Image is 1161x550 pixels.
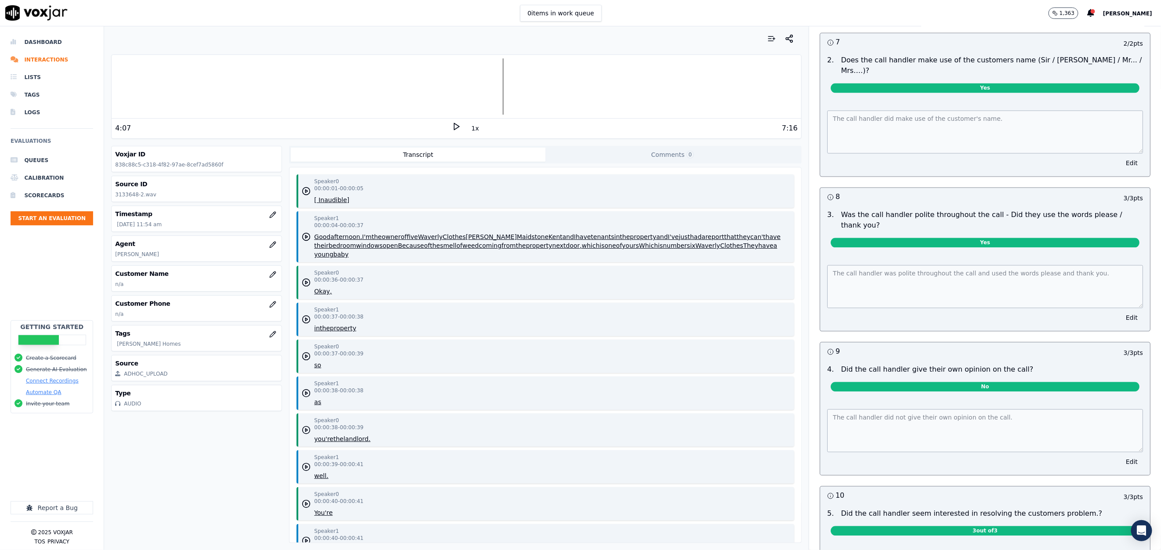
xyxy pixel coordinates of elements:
[1124,39,1143,48] p: 2 / 2 pts
[314,528,339,535] p: Speaker 1
[466,232,517,241] button: [PERSON_NAME]
[656,232,668,241] button: and
[574,232,576,241] button: I
[11,86,93,104] a: Tags
[724,232,737,241] button: that
[479,241,502,250] button: coming
[314,343,339,350] p: Speaker 0
[1121,456,1143,468] button: Edit
[430,241,440,250] button: the
[314,269,339,276] p: Speaker 0
[398,241,424,250] button: Because
[26,355,76,362] button: Create a Scorecard
[630,232,656,241] button: property
[737,232,750,241] button: they
[117,340,278,347] p: [PERSON_NAME] Homes
[463,241,479,250] button: weed
[1124,492,1143,501] p: 3 / 3 pts
[11,69,93,86] li: Lists
[314,222,363,229] p: 00:00:04 - 00:00:37
[333,250,349,259] button: baby
[314,324,320,333] button: in
[831,238,1139,247] span: Yes
[115,311,278,318] p: n/a
[115,150,278,159] h3: Voxjar ID
[115,123,131,134] div: 4:07
[766,232,781,241] button: have
[622,241,639,250] button: yours
[668,232,679,241] button: I've
[663,241,687,250] button: number
[314,535,363,542] p: 00:00:40 - 00:00:41
[115,269,278,278] h3: Customer Name
[115,251,278,258] p: [PERSON_NAME]
[115,299,278,308] h3: Customer Phone
[614,232,620,241] button: in
[11,33,93,51] a: Dashboard
[314,417,339,424] p: Speaker 0
[520,5,602,22] button: 0items in work queue
[314,398,321,406] button: as
[1049,7,1087,19] button: 1,363
[11,152,93,169] li: Queues
[115,239,278,248] h3: Agent
[11,169,93,187] a: Calibration
[344,434,371,443] button: landlord.
[841,210,1143,231] p: Was the call handler polite throughout the call - Did they use the words please / thank you?
[827,36,985,48] h3: 7
[26,389,61,396] button: Automate QA
[639,241,658,250] button: Which
[11,501,93,514] button: Report a Bug
[827,191,985,203] h3: 8
[314,491,339,498] p: Speaker 0
[1131,520,1152,541] div: Open Intercom Messenger
[407,232,418,241] button: five
[418,232,443,241] button: Waverly
[702,232,705,241] button: a
[314,461,363,468] p: 00:00:39 - 00:00:41
[695,241,720,250] button: Waverly
[11,51,93,69] a: Interactions
[502,241,516,250] button: from
[117,221,278,228] p: [DATE] 11:54 am
[124,400,141,407] div: AUDIO
[124,370,167,377] div: ADHOC_UPLOAD
[115,329,278,338] h3: Tags
[582,241,600,250] button: which
[440,241,456,250] button: smell
[356,241,383,250] button: windows
[314,454,339,461] p: Speaker 1
[562,232,574,241] button: and
[314,195,347,204] button: [ Inaudible
[1121,157,1143,169] button: Edit
[329,241,356,250] button: bedroom
[720,241,744,250] button: Clothes
[314,215,339,222] p: Speaker 1
[314,250,333,259] button: young
[314,178,339,185] p: Speaker 0
[831,382,1139,391] span: No
[517,232,549,241] button: Maidstone
[47,538,69,545] button: Privacy
[314,498,363,505] p: 00:00:40 - 00:00:41
[333,434,344,443] button: the
[347,195,349,204] button: ]
[1103,11,1152,17] span: [PERSON_NAME]
[616,241,622,250] button: of
[314,185,363,192] p: 00:00:01 - 00:00:05
[34,538,45,545] button: TOS
[658,241,663,250] button: is
[11,187,93,204] a: Scorecards
[549,232,562,241] button: Kent
[841,55,1143,76] p: Does the call handler make use of the customers name (Sir / [PERSON_NAME] / Mr... / Mrs….)?
[11,211,93,225] button: Start an Evaluation
[115,180,278,188] h3: Source ID
[424,241,430,250] button: of
[314,313,363,320] p: 00:00:37 - 00:00:38
[26,377,79,384] button: Connect Recordings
